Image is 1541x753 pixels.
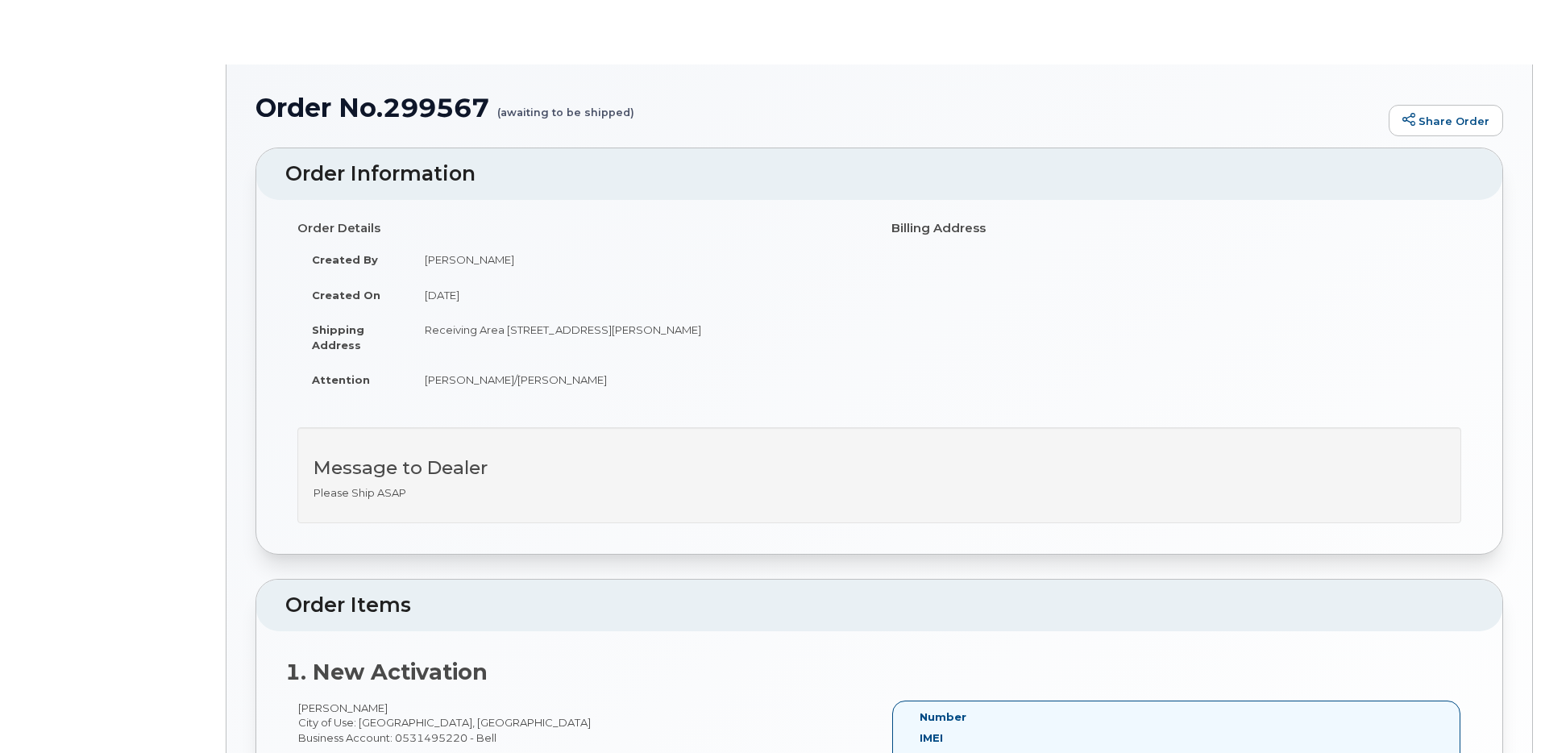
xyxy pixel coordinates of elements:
h1: Order No.299567 [255,94,1381,122]
strong: Attention [312,373,370,386]
h3: Message to Dealer [314,458,1445,478]
strong: 1. New Activation [285,659,488,685]
strong: Shipping Address [312,323,364,352]
td: [PERSON_NAME]/[PERSON_NAME] [410,362,867,397]
small: (awaiting to be shipped) [497,94,634,119]
h2: Order Items [285,594,1473,617]
td: [DATE] [410,277,867,313]
a: Share Order [1389,105,1503,137]
h2: Order Information [285,163,1473,185]
td: [PERSON_NAME] [410,242,867,277]
p: Please Ship ASAP [314,485,1445,501]
h4: Billing Address [891,222,1461,235]
strong: Created On [312,289,380,302]
strong: Created By [312,253,378,266]
h4: Order Details [297,222,867,235]
label: Number [920,709,966,725]
td: Receiving Area [STREET_ADDRESS][PERSON_NAME] [410,312,867,362]
label: IMEI [920,730,943,746]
